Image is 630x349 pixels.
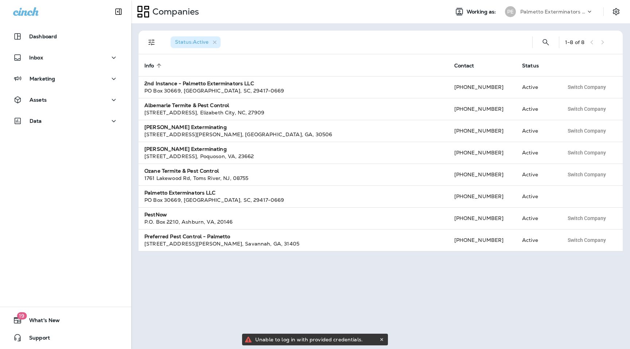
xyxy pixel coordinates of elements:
span: Switch Company [568,106,606,111]
button: Filters [144,35,159,50]
div: PO Box 30669 , [GEOGRAPHIC_DATA] , SC , 29417-0669 [144,196,443,204]
strong: Ozane Termite & Pest Control [144,168,219,174]
div: [STREET_ADDRESS][PERSON_NAME] , Savannah , GA , 31405 [144,240,443,247]
td: [PHONE_NUMBER] [448,207,517,229]
div: [STREET_ADDRESS][PERSON_NAME] , [GEOGRAPHIC_DATA] , GA , 30506 [144,131,443,138]
div: PO Box 30669 , [GEOGRAPHIC_DATA] , SC , 29417-0669 [144,87,443,94]
td: Active [516,229,558,251]
span: What's New [22,317,60,326]
button: Switch Company [564,147,610,158]
td: Active [516,120,558,142]
td: [PHONE_NUMBER] [448,185,517,207]
span: Switch Company [568,128,606,133]
button: Search Companies [538,35,553,50]
td: [PHONE_NUMBER] [448,142,517,164]
span: Switch Company [568,150,606,155]
td: Active [516,185,558,207]
span: Switch Company [568,238,606,243]
button: Settings [610,5,623,18]
button: Data [7,114,124,128]
button: Support [7,330,124,345]
div: Status:Active [171,36,221,48]
span: Contact [454,62,484,69]
span: Status : Active [175,39,209,45]
strong: 2nd Instance - Palmetto Exterminators LLC [144,80,254,87]
span: Status [522,63,539,69]
span: Status [522,62,548,69]
strong: Preferred Pest Control - Palmetto [144,233,230,240]
span: Support [22,335,50,344]
button: Switch Company [564,103,610,114]
strong: Palmetto Exterminators LLC [144,189,216,196]
td: Active [516,164,558,185]
p: Marketing [30,76,55,82]
span: Info [144,63,154,69]
strong: [PERSON_NAME] Exterminating [144,124,227,130]
p: Inbox [29,55,43,60]
div: P.O. Box 2210 , Ashburn , VA , 20146 [144,218,443,226]
p: Companies [149,6,199,17]
span: Working as: [467,9,498,15]
div: PE [505,6,516,17]
span: Switch Company [568,85,606,90]
strong: [PERSON_NAME] Exterminating [144,146,227,152]
p: Assets [30,97,47,103]
td: Active [516,76,558,98]
button: Switch Company [564,169,610,180]
span: 19 [17,312,27,319]
td: Active [516,98,558,120]
div: 1761 Lakewood Rd , Toms River , NJ , 08755 [144,174,443,182]
div: Unable to log in with provided credentials. [255,334,378,345]
button: Switch Company [564,82,610,93]
p: Data [30,118,42,124]
strong: Albemarle Termite & Pest Control [144,102,229,109]
span: Info [144,62,164,69]
span: Switch Company [568,172,606,177]
td: [PHONE_NUMBER] [448,120,517,142]
span: Contact [454,63,474,69]
button: Marketing [7,71,124,86]
button: Assets [7,93,124,107]
button: Switch Company [564,235,610,246]
td: Active [516,142,558,164]
strong: PestNow [144,211,167,218]
button: 19What's New [7,313,124,328]
p: Palmetto Exterminators LLC [520,9,586,15]
td: [PHONE_NUMBER] [448,98,517,120]
p: Dashboard [29,34,57,39]
button: Switch Company [564,125,610,136]
button: Inbox [7,50,124,65]
td: [PHONE_NUMBER] [448,229,517,251]
div: [STREET_ADDRESS] , Poquoson , VA , 23662 [144,153,443,160]
div: 1 - 8 of 8 [565,39,584,45]
span: Switch Company [568,216,606,221]
button: Switch Company [564,213,610,224]
button: Collapse Sidebar [108,4,129,19]
td: [PHONE_NUMBER] [448,164,517,185]
td: [PHONE_NUMBER] [448,76,517,98]
td: Active [516,207,558,229]
div: [STREET_ADDRESS] , Elizabeth City , NC , 27909 [144,109,443,116]
button: Dashboard [7,29,124,44]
